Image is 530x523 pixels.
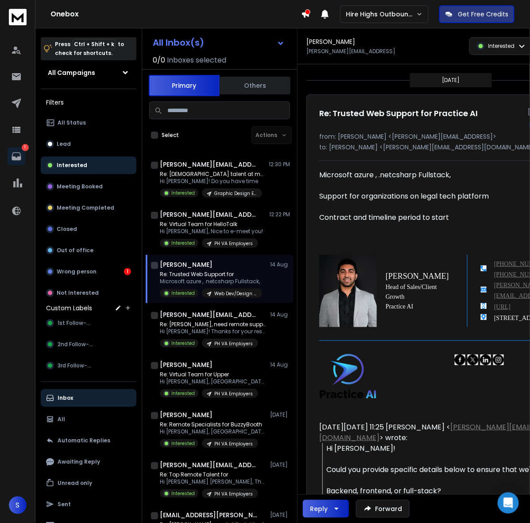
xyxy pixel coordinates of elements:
[57,247,93,254] p: Out of office
[160,360,213,369] h1: [PERSON_NAME]
[160,210,257,219] h1: [PERSON_NAME][EMAIL_ADDRESS][DOMAIN_NAME] +1
[41,156,136,174] button: Interested
[73,39,116,49] span: Ctrl + Shift + k
[270,361,290,368] p: 14 Aug
[319,107,478,120] h1: Re: Trusted Web Support for Practice AI
[171,390,195,397] p: Interested
[41,336,136,353] button: 2nd Follow-up
[468,355,478,365] img: twitter
[386,302,454,312] div: Practice AI
[310,504,328,513] div: Reply
[58,362,94,369] span: 3rd Follow-up
[9,9,27,25] img: logo
[214,441,253,447] p: PH VA Employers
[481,287,487,293] img: emailAddress
[124,268,131,275] div: 1
[57,162,87,169] p: Interested
[220,76,290,95] button: Others
[270,261,290,268] p: 14 Aug
[171,190,195,196] p: Interested
[498,492,519,514] div: Open Intercom Messenger
[41,64,136,82] button: All Campaigns
[41,220,136,238] button: Closed
[149,75,220,96] button: Primary
[41,314,136,332] button: 1st Follow-up
[58,341,96,348] span: 2nd Follow-up
[171,240,195,246] p: Interested
[481,303,487,309] img: website
[41,114,136,132] button: All Status
[58,320,93,327] span: 1st Follow-up
[160,221,263,228] p: Re: Virtual Team for HelloTalk
[41,432,136,449] button: Automatic Replies
[153,38,204,47] h1: All Inbox(s)
[58,501,71,508] p: Sent
[58,458,100,465] p: Awaiting Reply
[22,144,29,151] p: 1
[41,135,136,153] button: Lead
[160,271,262,278] p: Re: Trusted Web Support for
[214,190,257,197] p: Graphic Design Employers
[269,161,290,168] p: 12:30 PM
[58,416,65,423] p: All
[160,421,266,428] p: Re: Remote Specialists for BuzzyBooth
[306,48,395,55] p: [PERSON_NAME][EMAIL_ADDRESS]
[162,132,179,139] label: Select
[57,289,99,297] p: Not Interested
[57,141,71,148] p: Lead
[160,378,266,385] p: Hi [PERSON_NAME], [GEOGRAPHIC_DATA] to meet
[41,496,136,513] button: Sent
[160,478,266,485] p: Hi [PERSON_NAME] [PERSON_NAME], Thank you for
[41,389,136,407] button: Inbox
[160,260,213,269] h1: [PERSON_NAME]
[41,263,136,281] button: Wrong person1
[171,340,195,347] p: Interested
[160,371,266,378] p: Re: Virtual Team for Upper
[160,160,257,169] h1: [PERSON_NAME][EMAIL_ADDRESS][DOMAIN_NAME]
[171,490,195,497] p: Interested
[55,40,124,58] p: Press to check for shortcuts.
[160,310,257,319] h1: [PERSON_NAME][EMAIL_ADDRESS][DOMAIN_NAME]
[41,357,136,375] button: 3rd Follow-up
[8,148,25,165] a: 1
[270,511,290,519] p: [DATE]
[9,496,27,514] button: S
[58,394,73,402] p: Inbox
[160,428,266,435] p: Hi [PERSON_NAME], [GEOGRAPHIC_DATA] to meet
[493,355,504,365] img: instagram
[386,270,454,282] h2: [PERSON_NAME]
[160,171,266,178] p: Re: [DEMOGRAPHIC_DATA] talent at mobilads?
[171,290,195,297] p: Interested
[270,311,290,318] p: 14 Aug
[160,410,213,419] h1: [PERSON_NAME]
[41,453,136,471] button: Awaiting Reply
[41,284,136,302] button: Not Interested
[160,328,266,335] p: Hi [PERSON_NAME]! Thanks for your response!
[41,96,136,109] h3: Filters
[153,55,165,66] span: 0 / 0
[58,480,92,487] p: Unread only
[41,474,136,492] button: Unread only
[214,491,253,497] p: PH VA Employers
[171,440,195,447] p: Interested
[41,410,136,428] button: All
[319,354,377,401] img: practiceai-logo_light.png
[386,282,454,302] p: Head of Sales/Client Growth
[356,500,410,518] button: Forward
[214,290,257,297] p: Web Dev/Design Employers
[306,37,355,46] h1: [PERSON_NAME]
[319,255,377,327] img: DSC02291%20copy%20(1).jpg
[57,226,77,233] p: Closed
[481,314,487,320] img: address
[269,211,290,218] p: 12:22 PM
[50,9,301,20] h1: Onebox
[41,199,136,217] button: Meeting Completed
[160,471,266,478] p: Re: Top Remote Talent for
[346,10,416,19] p: Hire Highs Outbound Engine
[146,34,292,51] button: All Inbox(s)
[481,265,487,271] img: mobilePhone
[160,178,266,185] p: Hi [PERSON_NAME]! Do you have time
[270,461,290,468] p: [DATE]
[167,55,226,66] h3: Inboxes selected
